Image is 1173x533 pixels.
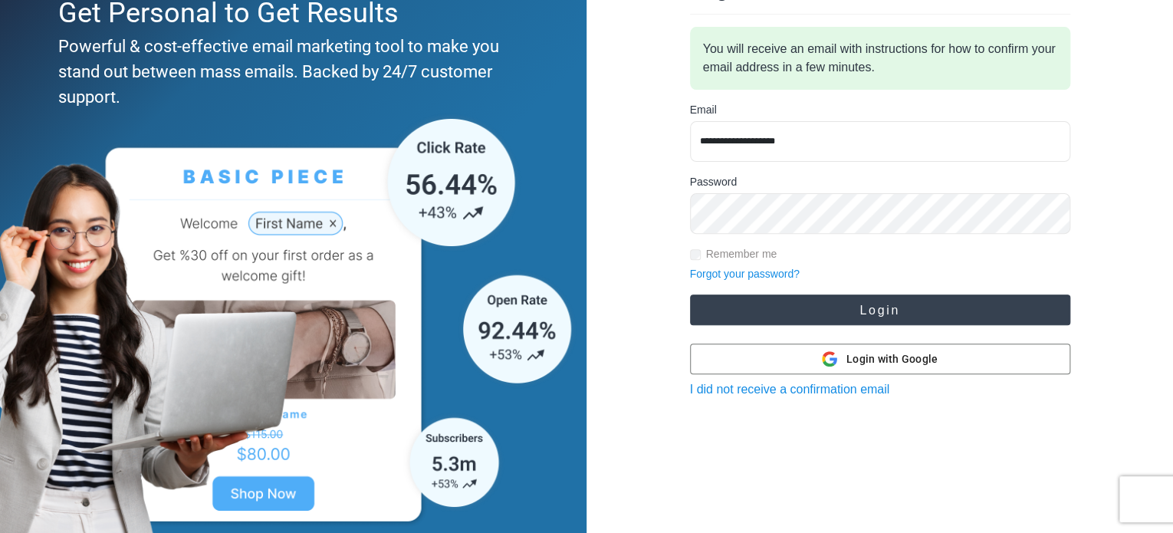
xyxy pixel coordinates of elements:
[690,344,1070,374] button: Login with Google
[58,34,521,110] div: Powerful & cost-effective email marketing tool to make you stand out between mass emails. Backed ...
[690,27,1070,90] div: You will receive an email with instructions for how to confirm your email address in a few minutes.
[690,383,890,396] a: I did not receive a confirmation email
[846,351,938,367] span: Login with Google
[690,102,717,118] label: Email
[706,246,777,262] label: Remember me
[690,294,1070,325] button: Login
[690,174,737,190] label: Password
[690,268,800,280] a: Forgot your password?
